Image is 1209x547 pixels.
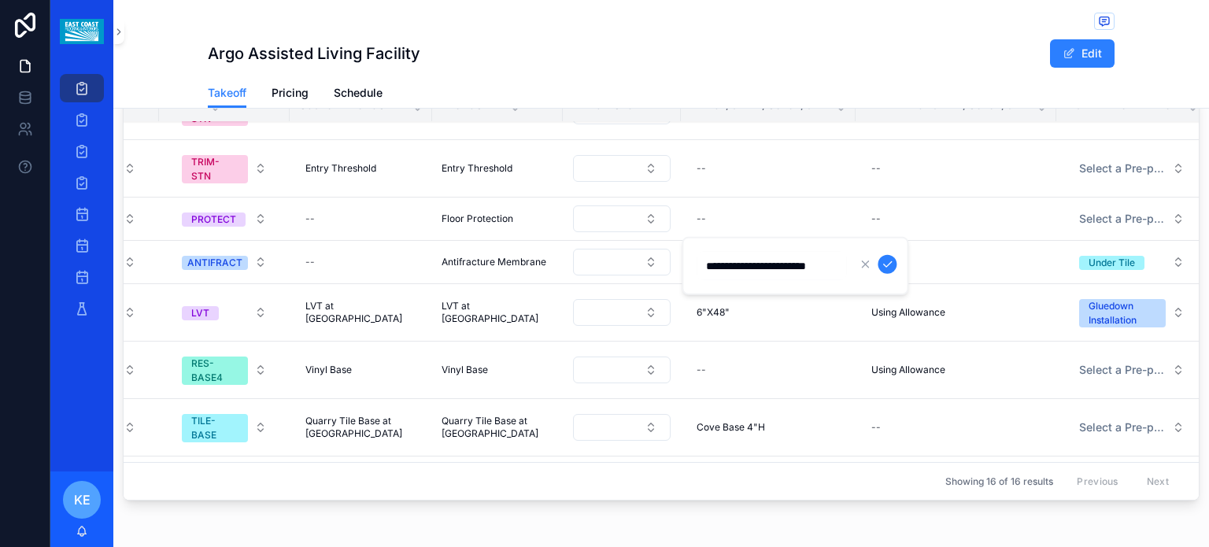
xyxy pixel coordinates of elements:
[1067,154,1197,183] button: Select Button
[697,213,706,225] div: --
[305,364,352,376] span: Vinyl Base
[1089,256,1135,270] div: Under Tile
[871,306,945,319] span: Using Allowance
[299,156,423,181] a: Entry Threshold
[865,300,1047,325] a: Using Allowance
[299,408,423,446] a: Quarry Tile Base at [GEOGRAPHIC_DATA]
[169,349,279,391] button: Select Button
[1066,355,1198,385] a: Select Button
[208,79,246,109] a: Takeoff
[945,475,1053,488] span: Showing 16 of 16 results
[690,357,846,383] a: --
[697,162,706,175] div: --
[573,205,671,232] button: Select Button
[1079,362,1166,378] span: Select a Pre-populated Installation Method
[50,63,113,343] div: scrollable content
[865,249,1047,275] a: --
[169,248,279,276] button: Select Button
[299,206,423,231] a: --
[865,206,1047,231] a: --
[168,247,280,277] a: Select Button
[168,405,280,449] a: Select Button
[1067,413,1197,442] button: Select Button
[187,256,242,270] div: ANTIFRACT
[305,213,315,225] div: --
[442,213,553,225] a: Floor Protection
[442,213,513,225] span: Floor Protection
[60,19,103,44] img: App logo
[299,294,423,331] a: LVT at [GEOGRAPHIC_DATA]
[442,364,553,376] a: Vinyl Base
[305,256,315,268] div: --
[572,248,671,276] a: Select Button
[191,213,236,227] div: PROTECT
[573,357,671,383] button: Select Button
[191,306,209,320] div: LVT
[1079,419,1166,435] span: Select a Pre-populated Installation Method
[169,147,279,190] button: Select Button
[442,162,512,175] span: Entry Threshold
[690,415,846,440] a: Cove Base 4"H
[1050,39,1115,68] button: Edit
[1089,299,1156,327] div: Gluedown Installation
[573,299,671,326] button: Select Button
[1067,205,1197,233] button: Select Button
[1079,161,1166,176] span: Select a Pre-populated Installation Method
[871,421,881,434] div: --
[572,356,671,384] a: Select Button
[865,357,1047,383] a: Using Allowance
[1066,290,1198,334] a: Select Button
[305,300,416,325] span: LVT at [GEOGRAPHIC_DATA]
[305,415,416,440] span: Quarry Tile Base at [GEOGRAPHIC_DATA]
[690,300,846,325] a: 6"X48"
[299,357,423,383] a: Vinyl Base
[442,256,553,268] a: Antifracture Membrane
[871,364,945,376] span: Using Allowance
[573,249,671,275] button: Select Button
[573,414,671,441] button: Select Button
[442,256,546,268] span: Antifracture Membrane
[871,213,881,225] div: --
[442,300,553,325] a: LVT at [GEOGRAPHIC_DATA]
[572,413,671,442] a: Select Button
[169,205,279,233] button: Select Button
[690,206,846,231] a: --
[697,306,730,319] span: 6"X48"
[168,348,280,392] a: Select Button
[191,414,238,442] div: TILE-BASE
[168,146,280,190] a: Select Button
[168,204,280,234] a: Select Button
[690,156,846,181] a: --
[305,162,376,175] span: Entry Threshold
[865,156,1047,181] a: --
[208,43,420,65] h1: Argo Assisted Living Facility
[865,415,1047,440] a: --
[1066,204,1198,234] a: Select Button
[299,249,423,275] a: --
[572,154,671,183] a: Select Button
[442,415,553,440] a: Quarry Tile Base at [GEOGRAPHIC_DATA]
[697,421,765,434] span: Cove Base 4"H
[1067,356,1197,384] button: Select Button
[334,85,383,101] span: Schedule
[1067,291,1197,334] button: Select Button
[572,205,671,233] a: Select Button
[442,162,553,175] a: Entry Threshold
[1066,153,1198,183] a: Select Button
[442,364,488,376] span: Vinyl Base
[191,155,238,183] div: TRIM-STN
[572,298,671,327] a: Select Button
[169,406,279,449] button: Select Button
[272,85,309,101] span: Pricing
[1079,211,1166,227] span: Select a Pre-populated Installation Method
[272,79,309,110] a: Pricing
[573,155,671,182] button: Select Button
[168,298,280,327] a: Select Button
[871,162,881,175] div: --
[169,298,279,327] button: Select Button
[191,357,238,385] div: RES-BASE4
[697,364,706,376] div: --
[1066,247,1198,277] a: Select Button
